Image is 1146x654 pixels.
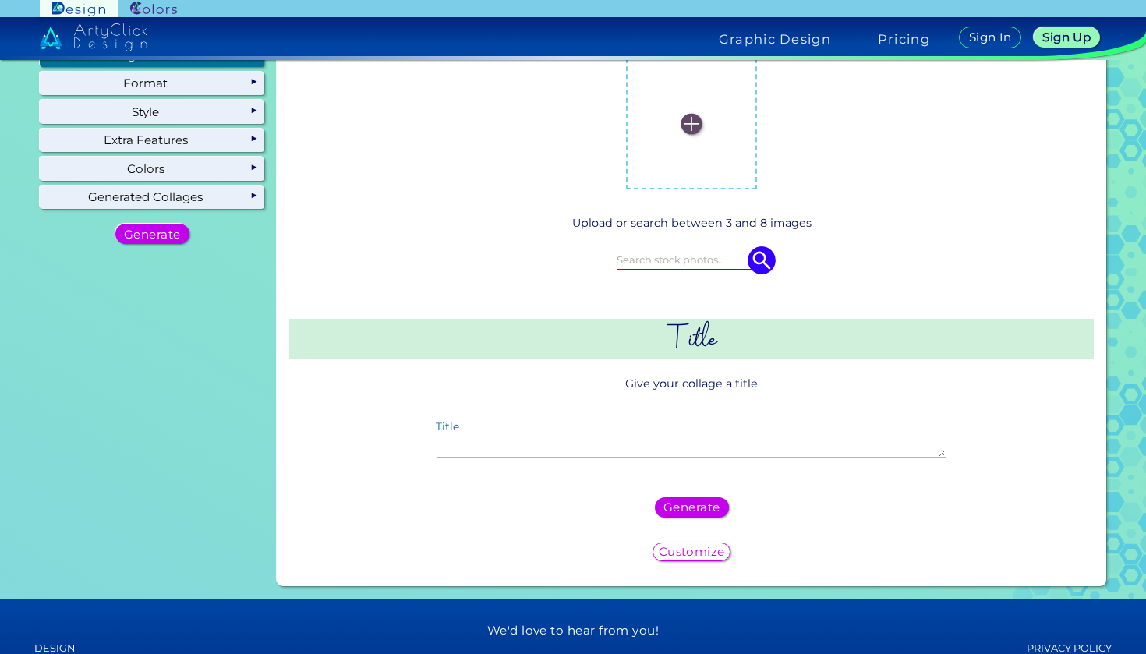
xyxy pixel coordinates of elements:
label: Title [436,422,459,433]
input: Search stock photos.. [617,251,766,268]
div: Generated Collages [40,186,264,209]
h2: Title [289,319,1094,359]
a: Sign Up [1037,28,1096,47]
h5: We'd love to hear from you! [264,624,882,638]
div: Extra Features [40,129,264,152]
div: Format [40,72,264,95]
h5: Generate [127,228,178,239]
div: Style [40,100,264,123]
p: Give your collage a title [289,369,1094,398]
img: icon_plus_white.svg [681,114,702,135]
a: Sign In [962,27,1018,48]
h5: Generate [667,502,717,513]
img: artyclick_design_logo_white_combined_path.svg [40,23,147,51]
p: Upload or search between 3 and 8 images [295,214,1088,232]
h5: Customize [662,546,722,557]
a: Pricing [878,33,930,45]
h5: Sign Up [1045,32,1088,43]
img: icon search [748,246,776,274]
img: ArtyClick Colors logo [130,2,177,16]
h4: Graphic Design [719,33,831,45]
div: Colors [40,157,264,180]
h5: Sign In [971,32,1010,43]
